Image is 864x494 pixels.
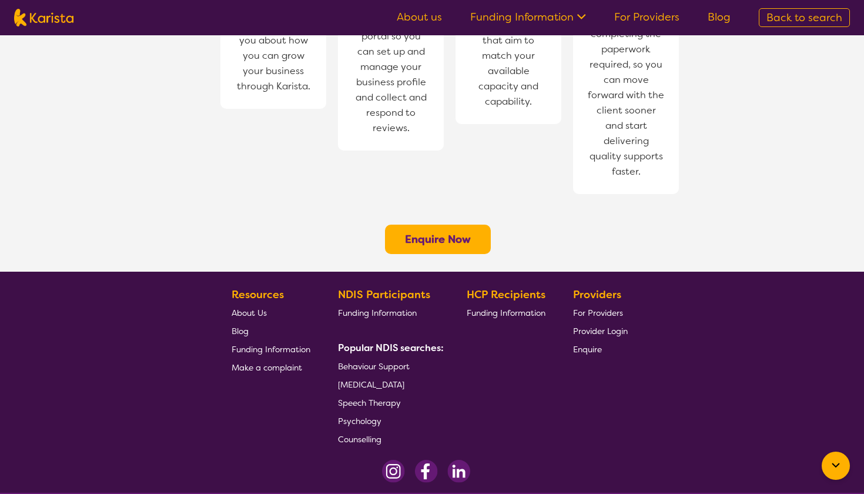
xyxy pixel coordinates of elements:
[573,322,628,340] a: Provider Login
[338,416,381,426] span: Psychology
[447,460,470,483] img: LinkedIn
[405,232,471,246] a: Enquire Now
[232,308,267,318] span: About Us
[338,398,401,408] span: Speech Therapy
[385,225,491,254] button: Enquire Now
[338,308,417,318] span: Funding Information
[338,361,410,372] span: Behaviour Support
[338,430,439,448] a: Counselling
[232,326,249,336] span: Blog
[614,10,679,24] a: For Providers
[397,10,442,24] a: About us
[232,303,310,322] a: About Us
[573,308,623,318] span: For Providers
[573,288,621,302] b: Providers
[14,9,73,26] img: Karista logo
[232,340,310,358] a: Funding Information
[766,11,842,25] span: Back to search
[414,460,438,483] img: Facebook
[338,412,439,430] a: Psychology
[467,288,545,302] b: HCP Recipients
[573,303,628,322] a: For Providers
[470,10,586,24] a: Funding Information
[232,358,310,376] a: Make a complaint
[382,460,405,483] img: Instagram
[338,393,439,412] a: Speech Therapy
[232,362,302,373] span: Make a complaint
[232,344,310,355] span: Funding Information
[338,357,439,375] a: Behaviour Support
[338,375,439,393] a: [MEDICAL_DATA]
[338,288,430,302] b: NDIS Participants
[759,8,850,27] a: Back to search
[467,308,545,318] span: Funding Information
[573,326,628,336] span: Provider Login
[338,342,444,354] b: Popular NDIS searches:
[338,303,439,322] a: Funding Information
[708,10,731,24] a: Blog
[338,379,404,390] span: [MEDICAL_DATA]
[338,434,381,445] span: Counselling
[573,340,628,358] a: Enquire
[232,322,310,340] a: Blog
[467,303,545,322] a: Funding Information
[573,344,602,355] span: Enquire
[232,288,284,302] b: Resources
